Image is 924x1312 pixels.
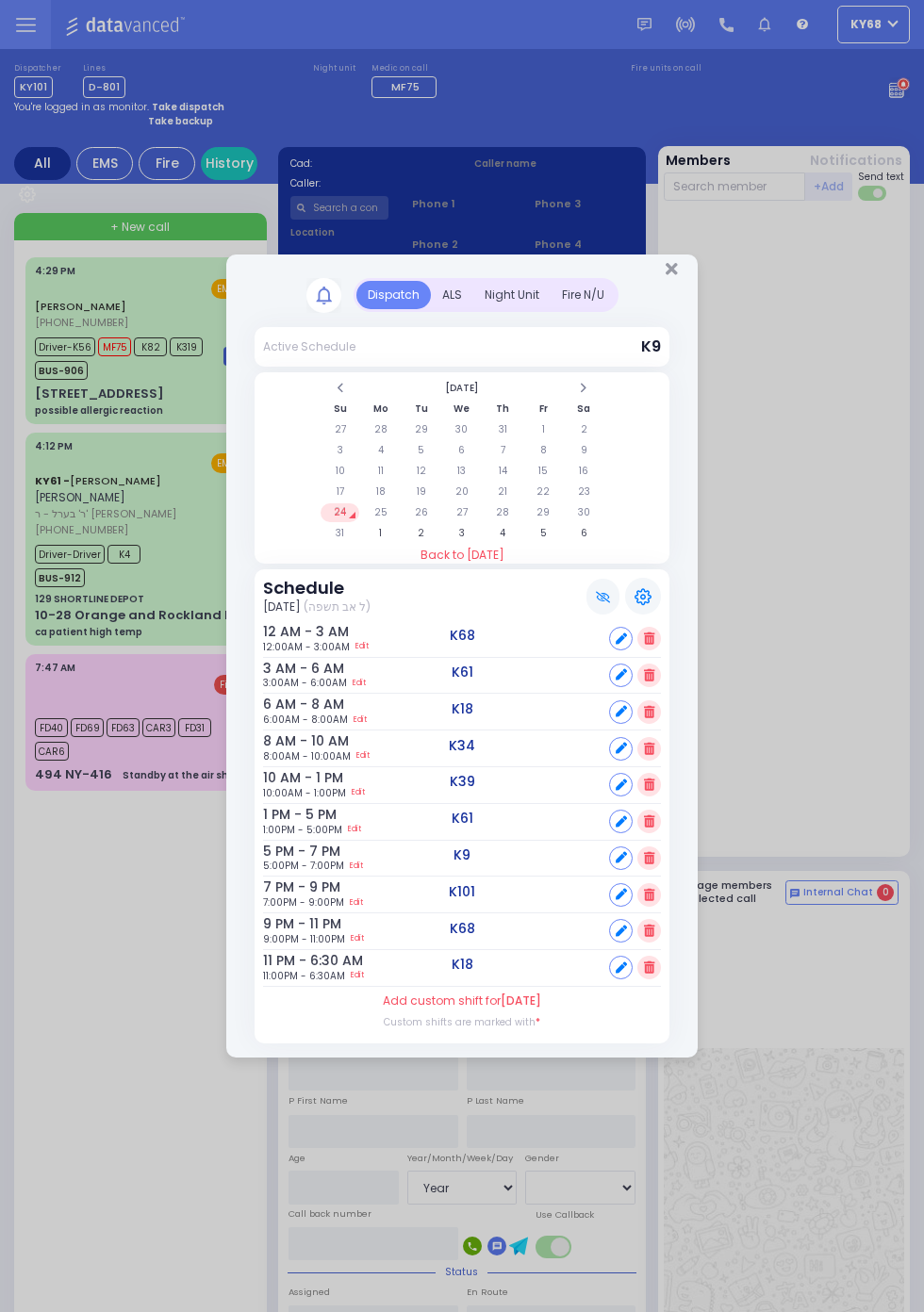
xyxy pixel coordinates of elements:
[565,400,603,418] th: Sa
[263,338,355,355] div: Active Schedule
[263,844,315,860] h6: 5 PM - 7 PM
[449,884,475,900] h5: K101
[356,281,431,309] div: Dispatch
[524,483,563,501] td: 22
[263,823,342,837] span: 1:00PM - 5:00PM
[361,483,400,501] td: 18
[321,503,359,522] td: 24
[666,260,678,277] button: Close
[263,676,347,690] span: 3:00AM - 6:00AM
[353,676,366,690] a: Edit
[484,441,522,460] td: 7
[321,420,359,439] td: 27
[524,462,563,481] td: 15
[255,547,669,564] a: Back to [DATE]
[565,462,603,481] td: 16
[263,578,371,599] h3: Schedule
[442,441,481,460] td: 6
[402,441,440,460] td: 5
[402,524,440,543] td: 2
[442,400,481,418] th: We
[450,774,475,790] h5: K39
[484,462,522,481] td: 14
[454,847,470,863] h5: K9
[442,524,481,543] td: 3
[361,400,400,418] th: Mo
[484,503,522,522] td: 28
[321,462,359,481] td: 10
[402,503,440,522] td: 26
[336,382,345,394] span: Previous Month
[484,483,522,501] td: 21
[565,483,603,501] td: 23
[263,697,315,713] h6: 6 AM - 8 AM
[442,462,481,481] td: 13
[484,400,522,418] th: Th
[501,992,541,1009] span: [DATE]
[355,640,369,654] a: Edit
[442,420,481,439] td: 30
[263,733,315,749] h6: 8 AM - 10 AM
[383,992,541,1009] label: Add custom shift for
[263,953,315,969] h6: 11 PM - 6:30 AM
[565,420,603,439] td: 2
[524,524,563,543] td: 5
[641,336,661,357] span: K9
[579,382,588,394] span: Next Month
[384,1015,540,1029] label: Custom shifts are marked with
[263,859,344,873] span: 5:00PM - 7:00PM
[350,895,363,910] a: Edit
[449,738,475,754] h5: K34
[565,524,603,543] td: 6
[348,823,361,837] a: Edit
[473,281,551,309] div: Night Unit
[452,664,473,681] h5: K61
[402,483,440,501] td: 19
[361,441,400,460] td: 4
[263,640,350,654] span: 12:00AM - 3:00AM
[321,524,359,543] td: 31
[361,420,400,439] td: 28
[452,957,473,973] h5: K18
[431,281,473,309] div: ALS
[321,441,359,460] td: 3
[565,503,603,522] td: 30
[263,916,315,932] h6: 9 PM - 11 PM
[263,895,344,910] span: 7:00PM - 9:00PM
[402,462,440,481] td: 12
[452,701,473,717] h5: K18
[352,786,365,800] a: Edit
[442,483,481,501] td: 20
[263,879,315,895] h6: 7 PM - 9 PM
[484,420,522,439] td: 31
[263,661,315,677] h6: 3 AM - 6 AM
[452,811,473,827] h5: K61
[350,859,363,873] a: Edit
[321,483,359,501] td: 17
[263,786,346,800] span: 10:00AM - 1:00PM
[351,932,364,946] a: Edit
[351,969,364,983] a: Edit
[361,524,400,543] td: 1
[402,420,440,439] td: 29
[450,921,475,937] h5: K68
[356,749,370,763] a: Edit
[263,932,345,946] span: 9:00PM - 11:00PM
[263,770,315,786] h6: 10 AM - 1 PM
[361,503,400,522] td: 25
[524,503,563,522] td: 29
[402,400,440,418] th: Tu
[321,400,359,418] th: Su
[361,462,400,481] td: 11
[361,379,563,398] th: Select Month
[263,713,348,727] span: 6:00AM - 8:00AM
[524,400,563,418] th: Fr
[354,713,367,727] a: Edit
[263,969,345,983] span: 11:00PM - 6:30AM
[450,628,475,644] h5: K68
[565,441,603,460] td: 9
[263,807,315,823] h6: 1 PM - 5 PM
[484,524,522,543] td: 4
[524,420,563,439] td: 1
[263,599,301,615] span: [DATE]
